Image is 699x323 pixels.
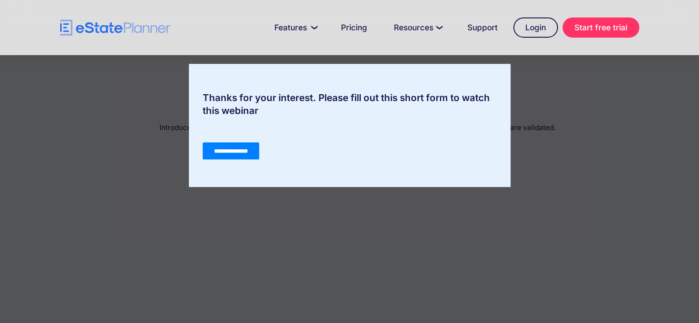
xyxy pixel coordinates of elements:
a: Support [456,18,509,37]
a: Resources [383,18,452,37]
a: Login [513,17,558,38]
a: home [60,20,170,36]
div: Thanks for your interest. Please fill out this short form to watch this webinar [189,91,511,117]
a: Features [263,18,325,37]
a: Pricing [330,18,378,37]
a: Start free trial [563,17,639,38]
iframe: Form 0 [203,126,497,159]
